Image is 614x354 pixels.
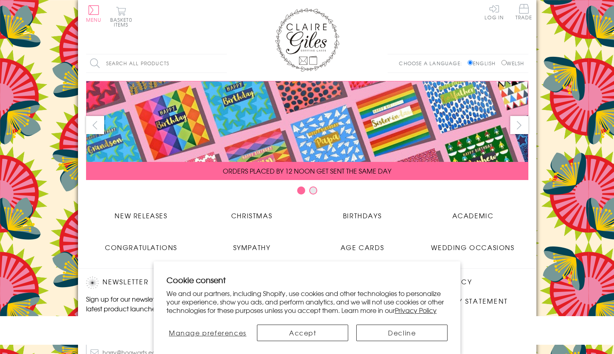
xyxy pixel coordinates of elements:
[115,211,167,220] span: New Releases
[501,60,524,67] label: Welsh
[510,116,528,134] button: next
[399,60,466,67] p: Choose a language:
[197,205,307,220] a: Christmas
[341,242,384,252] span: Age Cards
[297,186,305,195] button: Carousel Page 1 (Current Slide)
[275,8,339,72] img: Claire Giles Greetings Cards
[431,242,514,252] span: Wedding Occasions
[452,211,494,220] span: Academic
[86,294,223,323] p: Sign up for our newsletter to receive the latest product launches, news and offers directly to yo...
[418,236,528,252] a: Wedding Occasions
[223,166,391,176] span: ORDERS PLACED BY 12 NOON GET SENT THE SAME DAY
[169,328,246,337] span: Manage preferences
[515,4,532,20] span: Trade
[166,274,448,286] h2: Cookie consent
[86,54,227,72] input: Search all products
[468,60,473,65] input: English
[110,6,132,27] button: Basket0 items
[307,236,418,252] a: Age Cards
[105,242,177,252] span: Congratulations
[86,186,528,199] div: Carousel Pagination
[86,116,104,134] button: prev
[468,60,499,67] label: English
[166,289,448,314] p: We and our partners, including Shopify, use cookies and other technologies to personalize your ex...
[86,277,223,289] h2: Newsletter
[501,60,507,65] input: Welsh
[197,236,307,252] a: Sympathy
[343,211,382,220] span: Birthdays
[166,325,249,341] button: Manage preferences
[86,205,197,220] a: New Releases
[219,54,227,72] input: Search
[86,16,102,23] span: Menu
[257,325,348,341] button: Accept
[395,305,437,315] a: Privacy Policy
[86,236,197,252] a: Congratulations
[418,205,528,220] a: Academic
[515,4,532,21] a: Trade
[309,186,317,195] button: Carousel Page 2
[307,205,418,220] a: Birthdays
[86,5,102,22] button: Menu
[231,211,272,220] span: Christmas
[485,4,504,20] a: Log In
[356,325,448,341] button: Decline
[233,242,271,252] span: Sympathy
[114,16,132,28] span: 0 items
